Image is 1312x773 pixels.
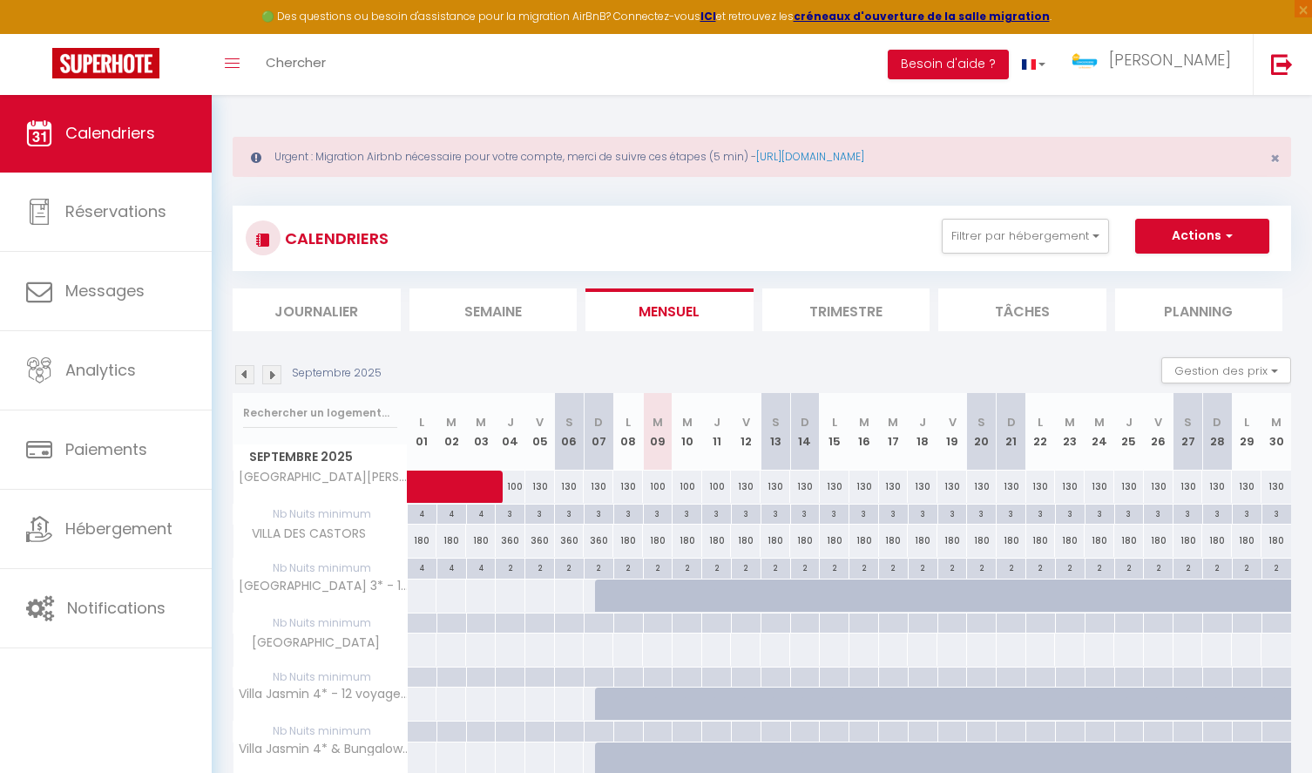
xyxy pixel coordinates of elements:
span: Nb Nuits minimum [233,668,407,687]
div: 3 [1203,505,1232,521]
div: 4 [408,505,436,521]
abbr: D [594,414,603,431]
abbr: J [919,414,926,431]
img: Super Booking [52,48,159,78]
abbr: L [419,414,424,431]
div: 3 [1262,505,1291,521]
th: 14 [790,393,820,471]
div: 2 [1262,559,1291,575]
div: 130 [1261,471,1291,503]
abbr: J [507,414,514,431]
span: Réservations [65,200,166,222]
div: 2 [673,559,701,575]
span: [GEOGRAPHIC_DATA] 3* - 10 voyageurs [236,580,410,593]
button: Close [1270,151,1280,166]
th: 25 [1114,393,1144,471]
abbr: M [888,414,898,431]
div: 2 [1173,559,1202,575]
span: Analytics [65,359,136,381]
div: 180 [408,525,437,557]
div: 180 [643,525,673,557]
div: 4 [437,505,466,521]
span: [GEOGRAPHIC_DATA] [236,634,384,653]
div: 130 [997,471,1026,503]
span: VILLA DES CASTORS [236,525,370,544]
div: 2 [525,559,554,575]
img: logout [1271,53,1293,75]
div: 180 [1144,525,1173,557]
abbr: S [977,414,985,431]
div: 130 [1144,471,1173,503]
div: 360 [496,525,525,557]
div: 130 [1173,471,1203,503]
div: Urgent : Migration Airbnb nécessaire pour votre compte, merci de suivre ces étapes (5 min) - [233,137,1291,177]
abbr: V [1154,414,1162,431]
div: 180 [849,525,879,557]
th: 01 [408,393,437,471]
div: 130 [937,471,967,503]
span: Paiements [65,438,147,460]
span: × [1270,147,1280,169]
div: 2 [967,559,996,575]
div: 180 [1085,525,1114,557]
div: 130 [555,471,585,503]
th: 05 [525,393,555,471]
li: Planning [1115,288,1283,331]
div: 3 [525,505,554,521]
span: Hébergement [65,518,172,539]
div: 2 [791,559,820,575]
span: [PERSON_NAME] [1109,49,1231,71]
abbr: V [536,414,544,431]
div: 4 [408,559,436,575]
th: 11 [702,393,732,471]
div: 3 [732,505,761,521]
div: 180 [908,525,937,557]
input: Rechercher un logement... [243,397,397,429]
div: 3 [1173,505,1202,521]
th: 12 [731,393,761,471]
li: Trimestre [762,288,930,331]
abbr: S [1184,414,1192,431]
li: Tâches [938,288,1106,331]
th: 27 [1173,393,1203,471]
div: 2 [1233,559,1261,575]
a: ICI [700,9,716,24]
div: 4 [467,505,496,521]
th: 04 [496,393,525,471]
div: 180 [1173,525,1203,557]
div: 3 [791,505,820,521]
div: 130 [1202,471,1232,503]
div: 2 [496,559,524,575]
span: Villa Jasmin 4* - 12 voyageurs [236,688,410,701]
th: 23 [1055,393,1085,471]
th: 08 [613,393,643,471]
div: 3 [1026,505,1055,521]
div: 3 [555,505,584,521]
abbr: D [801,414,809,431]
th: 09 [643,393,673,471]
button: Besoin d'aide ? [888,50,1009,79]
div: 3 [673,505,701,521]
th: 26 [1144,393,1173,471]
div: 130 [584,471,613,503]
div: 2 [849,559,878,575]
div: 180 [1232,525,1261,557]
div: 180 [879,525,909,557]
div: 180 [702,525,732,557]
span: Nb Nuits minimum [233,505,407,524]
div: 180 [613,525,643,557]
span: Notifications [67,597,166,619]
li: Semaine [409,288,578,331]
div: 360 [555,525,585,557]
div: 130 [761,471,790,503]
th: 03 [466,393,496,471]
div: 3 [585,505,613,521]
div: 130 [790,471,820,503]
div: 3 [997,505,1025,521]
span: Nb Nuits minimum [233,614,407,633]
div: 180 [820,525,849,557]
div: 4 [437,559,466,575]
abbr: M [476,414,486,431]
div: 130 [613,471,643,503]
div: 3 [820,505,849,521]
